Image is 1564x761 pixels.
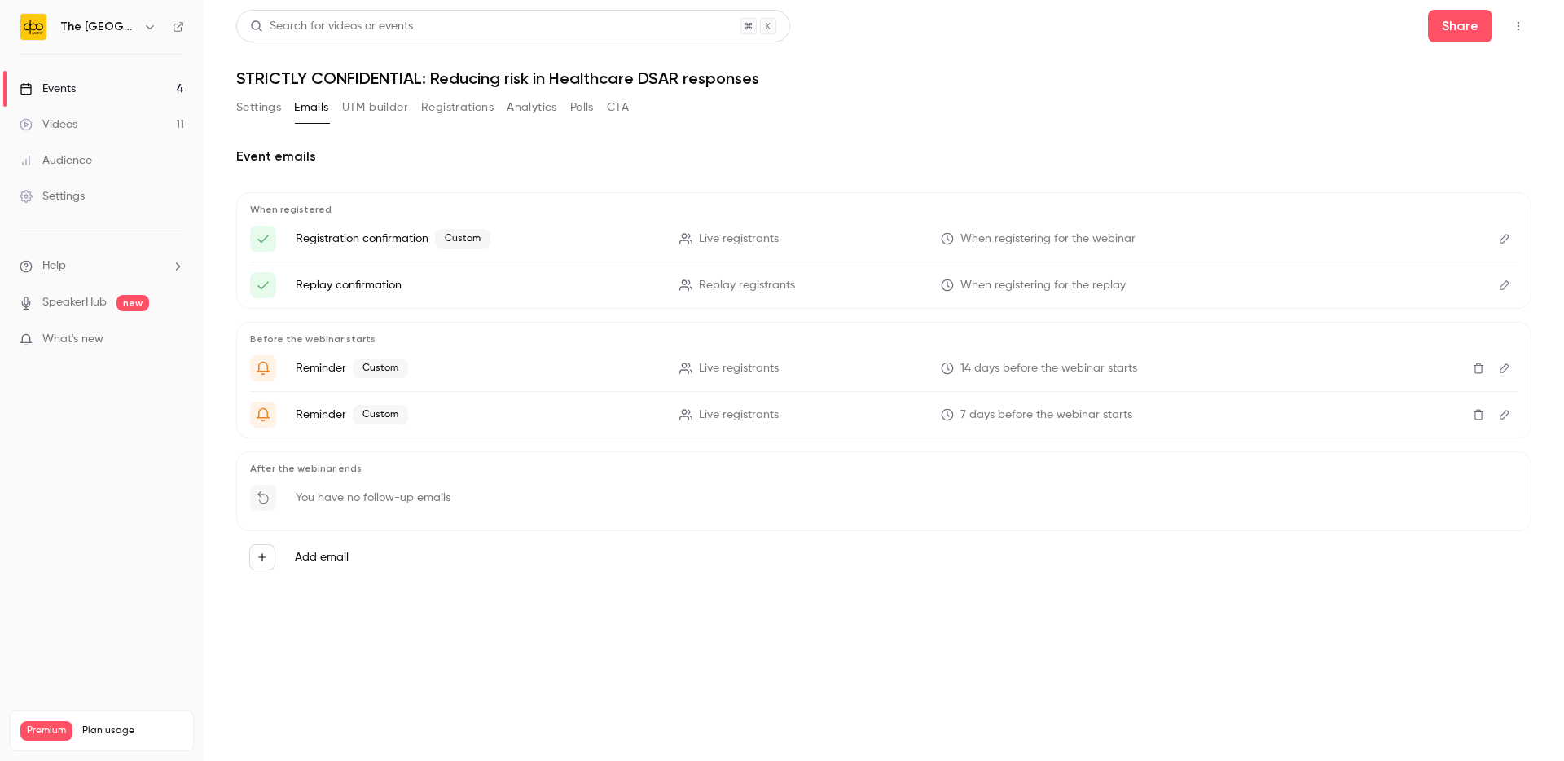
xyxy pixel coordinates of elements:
[1492,226,1518,252] button: Edit
[699,277,795,294] span: Replay registrants
[82,724,183,737] span: Plan usage
[20,14,46,40] img: The DPO Centre
[342,95,408,121] button: UTM builder
[250,203,1518,216] p: When registered
[20,152,92,169] div: Audience
[250,332,1518,345] p: Before the webinar starts
[699,360,779,377] span: Live registrants
[296,359,660,378] p: Reminder
[353,405,408,424] span: Custom
[20,721,72,741] span: Premium
[960,231,1136,248] span: When registering for the webinar
[250,226,1518,252] li: You’re registered for the DSARs in health and social care webinar&nbsp;
[236,95,281,121] button: Settings
[296,277,660,293] p: Replay confirmation
[1492,355,1518,381] button: Edit
[607,95,629,121] button: CTA
[250,355,1518,381] li: Your spot is reserved: DSARs in health and social care webinar&nbsp;
[296,405,660,424] p: Reminder
[353,359,408,378] span: Custom
[1465,402,1492,428] button: Delete
[42,294,107,311] a: SpeakerHub
[1428,10,1492,42] button: Share
[236,68,1531,88] h1: STRICTLY CONFIDENTIAL: Reducing risk in Healthcare DSAR responses
[435,229,490,249] span: Custom
[960,407,1132,424] span: 7 days before the webinar starts
[699,231,779,248] span: Live registrants
[250,272,1518,298] li: Here's your access link to {{ event_name }}!
[960,277,1126,294] span: When registering for the replay
[294,95,328,121] button: Emails
[42,331,103,348] span: What's new
[60,19,137,35] h6: The [GEOGRAPHIC_DATA]
[960,360,1137,377] span: 14 days before the webinar starts
[250,402,1518,428] li: One week until the DSARs in health and social care webinar&nbsp;
[570,95,594,121] button: Polls
[295,549,349,565] label: Add email
[42,257,66,275] span: Help
[1465,355,1492,381] button: Delete
[20,117,77,133] div: Videos
[296,490,450,506] p: You have no follow-up emails
[250,18,413,35] div: Search for videos or events
[1492,272,1518,298] button: Edit
[116,295,149,311] span: new
[296,229,660,249] p: Registration confirmation
[20,257,184,275] li: help-dropdown-opener
[507,95,557,121] button: Analytics
[421,95,494,121] button: Registrations
[699,407,779,424] span: Live registrants
[250,462,1518,475] p: After the webinar ends
[20,81,76,97] div: Events
[20,188,85,205] div: Settings
[236,147,1531,166] h2: Event emails
[1492,402,1518,428] button: Edit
